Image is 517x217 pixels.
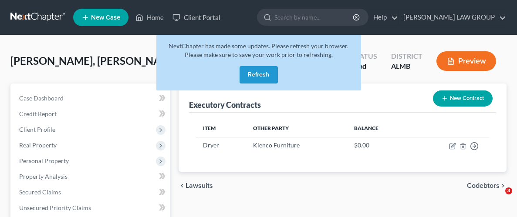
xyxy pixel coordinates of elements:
[19,110,57,117] span: Credit Report
[399,10,506,25] a: [PERSON_NAME] LAW GROUP
[131,10,168,25] a: Home
[19,94,64,102] span: Case Dashboard
[179,182,186,189] i: chevron_left
[436,51,496,71] button: Preview
[12,169,170,184] a: Property Analysis
[351,61,377,71] div: Lead
[179,182,213,189] button: chevron_left Lawsuits
[12,184,170,200] a: Secured Claims
[505,187,512,194] span: 3
[19,188,61,196] span: Secured Claims
[487,187,508,208] iframe: Intercom live chat
[467,182,500,189] span: Codebtors
[169,42,348,58] span: NextChapter has made some updates. Please refresh your browser. Please make sure to save your wor...
[10,54,179,67] span: [PERSON_NAME], [PERSON_NAME]
[19,126,55,133] span: Client Profile
[186,182,213,189] span: Lawsuits
[347,120,411,137] th: Balance
[19,141,57,149] span: Real Property
[433,90,493,107] button: New Contract
[391,51,422,61] div: District
[189,100,261,110] div: Executory Contracts
[369,10,398,25] a: Help
[391,61,422,71] div: ALMB
[12,90,170,106] a: Case Dashboard
[196,120,246,137] th: Item
[351,51,377,61] div: Status
[467,182,507,189] button: Codebtors chevron_right
[246,120,347,137] th: Other Party
[246,137,347,154] td: Klenco Furniture
[91,14,120,21] span: New Case
[19,157,69,164] span: Personal Property
[19,173,68,180] span: Property Analysis
[12,200,170,216] a: Unsecured Priority Claims
[240,66,278,83] button: Refresh
[347,137,411,154] td: $0.00
[196,137,246,154] td: Dryer
[500,182,507,189] i: chevron_right
[168,10,225,25] a: Client Portal
[12,106,170,122] a: Credit Report
[19,204,91,211] span: Unsecured Priority Claims
[274,9,354,25] input: Search by name...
